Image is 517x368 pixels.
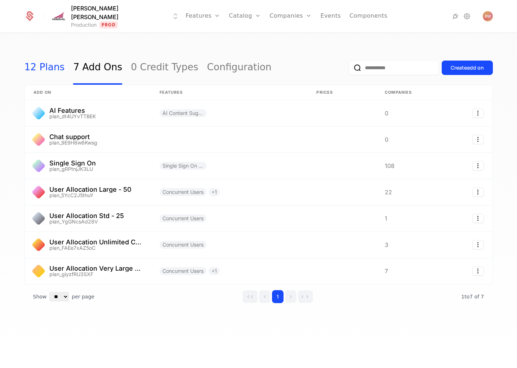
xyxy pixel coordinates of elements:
[242,290,258,303] button: Go to first page
[463,12,471,21] a: Settings
[242,290,313,303] div: Page navigation
[451,64,484,71] div: Create add on
[472,135,484,144] button: Select action
[272,290,284,303] button: Go to page 1
[33,293,47,300] span: Show
[71,4,164,21] span: [PERSON_NAME] [PERSON_NAME]
[442,61,493,75] button: Createadd on
[472,240,484,249] button: Select action
[24,51,65,85] a: 12 Plans
[49,292,69,301] select: Select page size
[72,293,94,300] span: per page
[461,294,484,300] span: 7
[50,10,67,22] img: Hannon Hill
[24,284,493,309] div: Table pagination
[472,161,484,170] button: Select action
[259,290,271,303] button: Go to previous page
[483,11,493,21] button: Open user button
[25,85,151,100] th: add on
[151,85,308,100] th: Features
[298,290,313,303] button: Go to last page
[472,214,484,223] button: Select action
[207,51,272,85] a: Configuration
[461,294,481,300] span: 1 to 7 of
[451,12,460,21] a: Integrations
[285,290,297,303] button: Go to next page
[472,187,484,197] button: Select action
[483,11,493,21] img: Bradley Wagner
[71,21,97,28] div: Production
[52,4,180,28] button: Select environment
[472,266,484,276] button: Select action
[99,21,118,28] span: Prod
[73,51,122,85] a: 7 Add Ons
[472,108,484,118] button: Select action
[308,85,376,100] th: Prices
[131,51,198,85] a: 0 Credit Types
[376,85,434,100] th: Companies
